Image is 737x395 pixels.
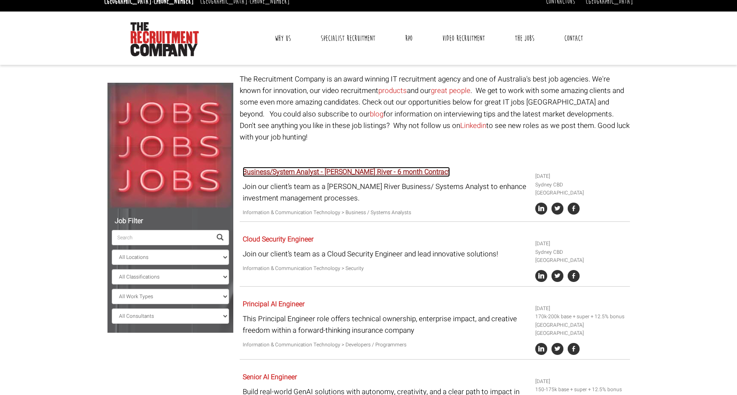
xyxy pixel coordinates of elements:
[535,305,627,313] li: [DATE]
[243,234,313,244] a: Cloud Security Engineer
[535,386,627,394] li: 150-175k base + super + 12.5% bonus
[436,28,491,49] a: Video Recruitment
[243,341,529,349] p: Information & Communication Technology > Developers / Programmers
[535,181,627,197] li: Sydney CBD [GEOGRAPHIC_DATA]
[535,321,627,337] li: [GEOGRAPHIC_DATA] [GEOGRAPHIC_DATA]
[460,120,486,131] a: Linkedin
[243,209,529,217] p: Information & Communication Technology > Business / Systems Analysts
[243,264,529,273] p: Information & Communication Technology > Security
[535,378,627,386] li: [DATE]
[558,28,589,49] a: Contact
[112,230,212,245] input: Search
[243,299,305,309] a: Principal AI Engineer
[112,218,229,225] h5: Job Filter
[107,83,233,209] img: Jobs, Jobs, Jobs
[243,181,529,204] p: Join our client’s team as a [PERSON_NAME] River Business/ Systems Analyst to enhance investment m...
[131,22,199,56] img: The Recruitment Company
[535,240,627,248] li: [DATE]
[535,248,627,264] li: Sydney CBD [GEOGRAPHIC_DATA]
[535,172,627,180] li: [DATE]
[370,109,383,119] a: blog
[243,313,529,336] p: This Principal Engineer role offers technical ownership, enterprise impact, and creative freedom ...
[240,73,630,143] p: The Recruitment Company is an award winning IT recruitment agency and one of Australia's best job...
[243,372,297,382] a: Senior AI Engineer
[268,28,297,49] a: Why Us
[399,28,419,49] a: RPO
[243,167,450,177] a: Business/System Analyst - [PERSON_NAME] River - 6 month Contract
[508,28,541,49] a: The Jobs
[314,28,382,49] a: Specialist Recruitment
[243,248,529,260] p: Join our client’s team as a Cloud Security Engineer and lead innovative solutions!
[378,85,407,96] a: products
[535,313,627,321] li: 170k-200k base + super + 12.5% bonus
[431,85,470,96] a: great people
